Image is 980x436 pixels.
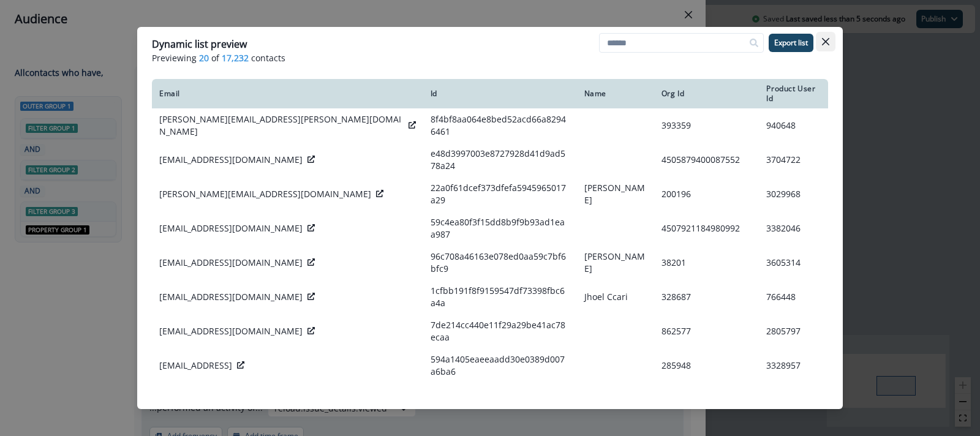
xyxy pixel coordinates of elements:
div: Id [431,89,570,99]
td: b392ccb3ed53c69a417f04391c732253 [423,383,577,417]
p: [PERSON_NAME][EMAIL_ADDRESS][DOMAIN_NAME] [159,188,371,200]
td: 1cfbb191f8f9159547df73398fbc6a4a [423,280,577,314]
div: Product User Id [766,84,821,103]
td: 182873 [654,383,759,417]
td: 393359 [654,108,759,143]
td: 4507921184980992 [654,211,759,246]
p: [PERSON_NAME][EMAIL_ADDRESS][PERSON_NAME][DOMAIN_NAME] [159,113,404,138]
td: 2041332 [759,383,828,417]
div: Org Id [661,89,752,99]
td: 3704722 [759,143,828,177]
td: 7de214cc440e11f29a29be41ac78ecaa [423,314,577,348]
td: 22a0f61dcef373dfefa5945965017a29 [423,177,577,211]
p: [EMAIL_ADDRESS][DOMAIN_NAME] [159,154,303,166]
td: 59c4ea80f3f15dd8b9f9b93ad1eaa987 [423,211,577,246]
span: 17,232 [222,51,249,64]
td: Jhoel Ccari [577,280,654,314]
p: Previewing of contacts [152,51,828,64]
td: [PERSON_NAME] [577,177,654,211]
td: 328687 [654,280,759,314]
p: [EMAIL_ADDRESS][DOMAIN_NAME] [159,222,303,235]
td: 862577 [654,314,759,348]
td: 38201 [654,246,759,280]
td: 4505879400087552 [654,143,759,177]
p: [EMAIL_ADDRESS] [159,359,232,372]
td: 766448 [759,280,828,314]
div: Name [584,89,647,99]
div: Email [159,89,416,99]
td: 96c708a46163e078ed0aa59c7bf6bfc9 [423,246,577,280]
p: Dynamic list preview [152,37,247,51]
td: 285948 [654,348,759,383]
button: Close [816,32,835,51]
td: e48d3997003e8727928d41d9ad578a24 [423,143,577,177]
p: Export list [774,39,808,47]
td: 3382046 [759,211,828,246]
td: 940648 [759,108,828,143]
td: [PERSON_NAME] [577,246,654,280]
span: 20 [199,51,209,64]
p: [EMAIL_ADDRESS][DOMAIN_NAME] [159,257,303,269]
td: 8f4bf8aa064e8bed52acd66a82946461 [423,108,577,143]
td: 2805797 [759,314,828,348]
td: 3029968 [759,177,828,211]
td: 200196 [654,177,759,211]
td: 3605314 [759,246,828,280]
td: 3328957 [759,348,828,383]
button: Export list [769,34,813,52]
p: [EMAIL_ADDRESS][DOMAIN_NAME] [159,325,303,337]
p: [EMAIL_ADDRESS][DOMAIN_NAME] [159,291,303,303]
td: 594a1405eaeeaadd30e0389d007a6ba6 [423,348,577,383]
